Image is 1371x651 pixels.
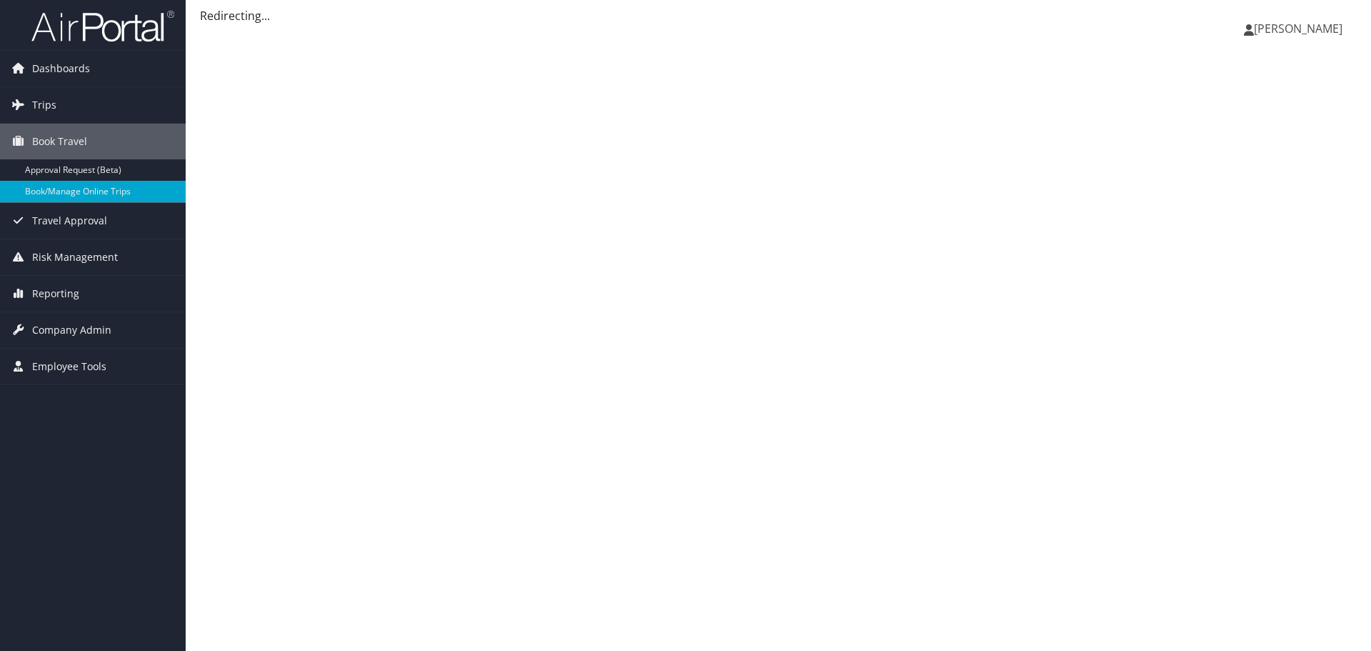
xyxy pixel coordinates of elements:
a: [PERSON_NAME] [1244,7,1357,50]
span: Company Admin [32,312,111,348]
div: Redirecting... [200,7,1357,24]
span: [PERSON_NAME] [1254,21,1342,36]
span: Employee Tools [32,349,106,384]
span: Reporting [32,276,79,312]
img: airportal-logo.png [31,9,174,43]
span: Travel Approval [32,203,107,239]
span: Book Travel [32,124,87,159]
span: Dashboards [32,51,90,86]
span: Trips [32,87,56,123]
span: Risk Management [32,239,118,275]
